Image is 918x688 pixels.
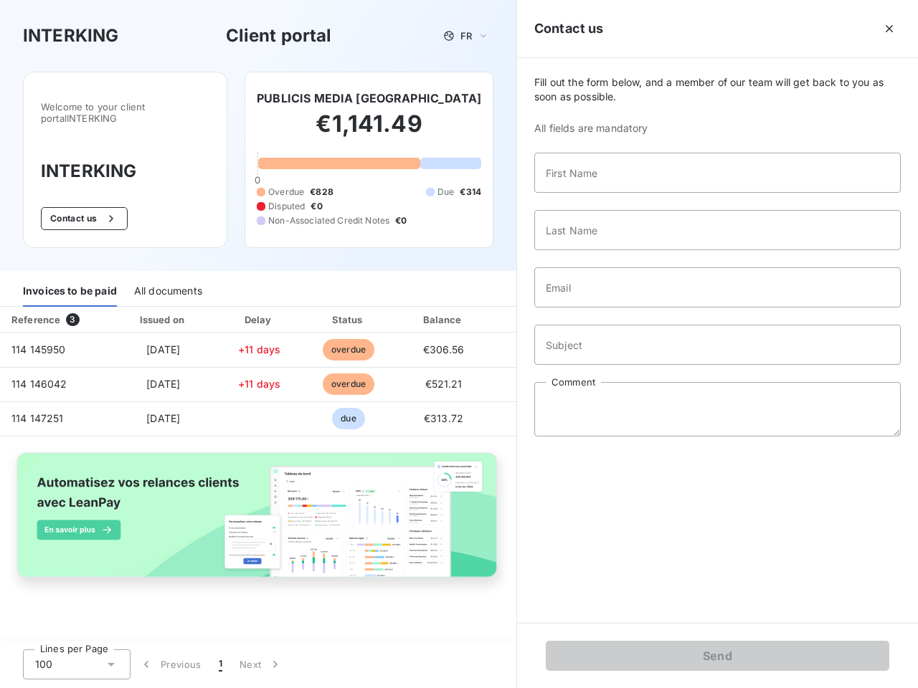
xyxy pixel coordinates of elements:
[219,657,222,672] span: 1
[219,312,301,327] div: Delay
[146,378,180,390] span: [DATE]
[311,200,322,213] span: €0
[131,649,210,679] button: Previous
[496,312,569,327] div: PDF
[323,339,374,360] span: overdue
[546,641,889,671] button: Send
[114,312,213,327] div: Issued on
[534,153,901,193] input: placeholder
[268,186,304,199] span: Overdue
[238,343,280,355] span: +11 days
[323,373,374,395] span: overdue
[11,412,64,424] span: 114 147251
[210,649,231,679] button: 1
[11,314,60,325] div: Reference
[534,75,901,104] span: Fill out the form below, and a member of our team will get back to you as soon as possible.
[238,378,280,390] span: +11 days
[310,186,333,199] span: €828
[534,121,901,135] span: All fields are mandatory
[146,412,180,424] span: [DATE]
[332,408,364,429] span: due
[23,23,118,49] h3: INTERKING
[134,277,202,307] div: All documents
[534,19,604,39] h5: Contact us
[424,412,463,424] span: €313.72
[231,649,291,679] button: Next
[534,267,901,307] input: placeholder
[257,90,481,107] h6: PUBLICIS MEDIA [GEOGRAPHIC_DATA]
[23,277,117,307] div: Invoices to be paid
[41,207,128,230] button: Contact us
[437,186,454,199] span: Due
[423,343,465,355] span: €306.56
[11,378,67,390] span: 114 146042
[397,312,491,327] div: Balance
[11,343,66,355] span: 114 145950
[460,30,472,42] span: FR
[425,378,463,390] span: €521.21
[257,110,481,153] h2: €1,141.49
[395,214,407,227] span: €0
[41,158,209,184] h3: INTERKING
[534,210,901,250] input: placeholder
[146,343,180,355] span: [DATE]
[66,313,79,326] span: 3
[460,186,481,199] span: €314
[268,214,389,227] span: Non-Associated Credit Notes
[226,23,332,49] h3: Client portal
[6,445,511,598] img: banner
[306,312,392,327] div: Status
[41,101,209,124] span: Welcome to your client portal INTERKING
[268,200,305,213] span: Disputed
[534,325,901,365] input: placeholder
[35,657,52,672] span: 100
[255,174,260,186] span: 0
